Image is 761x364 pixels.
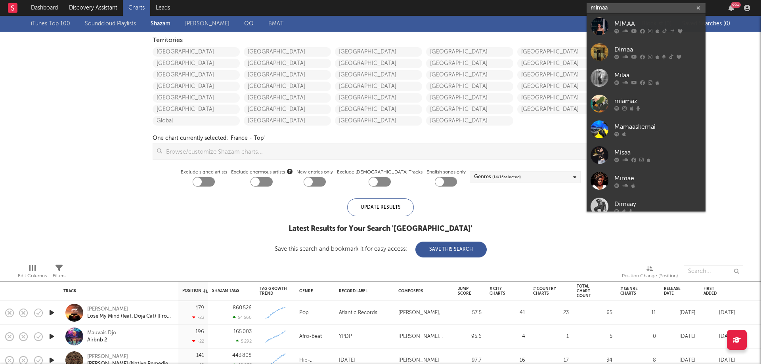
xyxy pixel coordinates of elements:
[688,287,696,295] button: Filter by Release Date
[492,172,521,182] span: ( 14 / 15 selected)
[232,353,252,358] div: 443 808
[153,47,240,57] a: [GEOGRAPHIC_DATA]
[704,308,735,318] div: [DATE]
[153,59,240,68] a: [GEOGRAPHIC_DATA]
[335,47,422,57] a: [GEOGRAPHIC_DATA]
[517,47,604,57] a: [GEOGRAPHIC_DATA]
[426,82,513,91] a: [GEOGRAPHIC_DATA]
[153,116,240,126] a: Global
[63,289,170,293] div: Track
[335,116,422,126] a: [GEOGRAPHIC_DATA]
[426,168,466,177] label: English songs only
[723,21,730,27] span: ( 0 )
[614,148,702,157] div: Misaa
[517,93,604,103] a: [GEOGRAPHIC_DATA]
[587,91,706,116] a: miamaz
[162,143,608,159] input: Browse/customize Shazam charts...
[196,353,204,358] div: 141
[153,70,240,80] a: [GEOGRAPHIC_DATA]
[475,287,483,295] button: Filter by Jump Score
[426,70,513,80] a: [GEOGRAPHIC_DATA]
[415,242,487,257] button: Save This Search
[335,70,422,80] a: [GEOGRAPHIC_DATA]
[244,70,331,80] a: [GEOGRAPHIC_DATA]
[517,105,604,114] a: [GEOGRAPHIC_DATA]
[299,308,309,318] div: Pop
[233,315,252,320] div: 54 560
[236,339,252,344] div: 5 292
[458,332,482,341] div: 95.6
[212,288,240,293] div: Shazam Tags
[587,3,706,13] input: Search for artists
[664,308,696,318] div: [DATE]
[233,305,252,311] div: 860 526
[244,47,331,57] a: [GEOGRAPHIC_DATA]
[192,315,204,320] div: -23
[561,287,569,295] button: Filter by # Country Charts
[587,142,706,168] a: Misaa
[682,21,730,27] span: Saved Searches
[275,224,487,234] div: Latest Results for Your Search ' [GEOGRAPHIC_DATA] '
[664,332,696,341] div: [DATE]
[614,71,702,80] div: Milaa
[244,19,254,29] a: QQ
[153,105,240,114] a: [GEOGRAPHIC_DATA]
[622,271,678,281] div: Position Change (Position)
[335,105,422,114] a: [GEOGRAPHIC_DATA]
[233,329,252,334] div: 165 003
[620,308,656,318] div: 11
[18,271,47,281] div: Edit Columns
[577,332,612,341] div: 5
[181,168,227,177] label: Exclude signed artists
[622,261,678,284] div: Position Change (Position)
[577,284,600,298] div: Total Chart Count
[684,265,743,277] input: Search...
[614,199,702,209] div: Dimaay
[296,168,333,177] label: New entries only
[87,306,172,313] div: [PERSON_NAME]
[517,59,604,68] a: [GEOGRAPHIC_DATA]
[244,93,331,103] a: [GEOGRAPHIC_DATA]
[87,337,116,344] div: Airbnb 2
[664,286,684,296] div: Release Date
[192,339,204,344] div: -22
[614,96,702,106] div: miamaz
[614,173,702,183] div: Mimae
[587,194,706,219] a: Dimaay
[458,308,482,318] div: 57.5
[577,308,612,318] div: 65
[604,287,612,295] button: Filter by Total Chart Count
[620,286,644,296] div: # Genre Charts
[489,286,513,296] div: # City Charts
[517,287,525,295] button: Filter by # City Charts
[244,116,331,126] a: [GEOGRAPHIC_DATA]
[53,271,65,281] div: Filters
[182,288,208,293] div: Position
[335,93,422,103] a: [GEOGRAPHIC_DATA]
[18,261,47,284] div: Edit Columns
[648,287,656,295] button: Filter by # Genre Charts
[85,19,136,29] a: Soundcloud Playlists
[347,198,414,216] div: Update Results
[727,287,735,295] button: Filter by First Added
[244,82,331,91] a: [GEOGRAPHIC_DATA]
[489,332,525,341] div: 4
[231,168,293,177] span: Exclude enormous artists
[614,45,702,54] div: Dimaa
[426,93,513,103] a: [GEOGRAPHIC_DATA]
[244,287,252,295] button: Filter by Shazam Tags
[337,168,423,177] label: Exclude [DEMOGRAPHIC_DATA] Tracks
[335,82,422,91] a: [GEOGRAPHIC_DATA]
[287,168,293,175] button: Exclude enormous artists
[587,13,706,39] a: MIMAA
[87,330,116,344] a: Mauvais DjoAirbnb 2
[87,353,172,360] div: [PERSON_NAME]
[426,59,513,68] a: [GEOGRAPHIC_DATA]
[587,39,706,65] a: Dimaa
[426,105,513,114] a: [GEOGRAPHIC_DATA]
[398,308,450,318] div: [PERSON_NAME], [PERSON_NAME], [PERSON_NAME], [PERSON_NAME], Doja Cat
[533,286,557,296] div: # Country Charts
[196,305,204,311] div: 179
[335,59,422,68] a: [GEOGRAPHIC_DATA]
[153,93,240,103] a: [GEOGRAPHIC_DATA]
